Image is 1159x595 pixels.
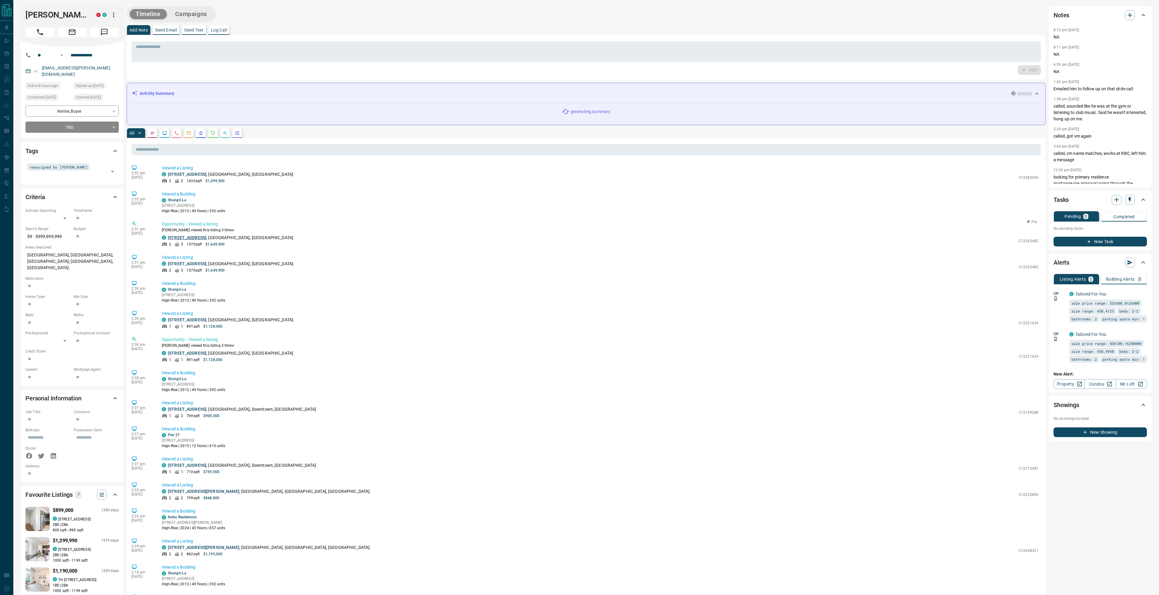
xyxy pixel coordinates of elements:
[76,94,101,100] span: Claimed [DATE]
[1054,80,1079,84] p: 1:42 pm [DATE]
[162,433,166,437] div: condos.ca
[168,407,206,412] a: [STREET_ADDRESS]
[1054,195,1069,205] h2: Tasks
[1102,316,1145,322] span: parking spots min: 1
[1069,292,1074,296] div: condos.ca
[53,552,119,558] p: 2 BD | 2 BA
[1090,277,1092,281] p: 2
[169,324,171,329] p: 1
[162,318,166,322] div: condos.ca
[162,310,1038,317] p: Viewed a Listing
[162,581,225,587] p: High-Rise | 2012 | 49 floors | 392 units
[1116,379,1147,389] a: Mr.Loft
[1054,255,1147,270] div: Alerts
[162,520,225,525] p: [STREET_ADDRESS][PERSON_NAME]
[132,316,153,321] p: 2:30 pm
[25,427,71,433] p: Birthday:
[162,438,225,443] p: [STREET_ADDRESS]
[1019,354,1038,359] p: C12221654
[205,242,225,247] p: $1,649,900
[132,175,153,179] p: [DATE]
[1023,219,1041,225] button: Pin
[162,377,166,381] div: condos.ca
[1113,215,1135,219] p: Completed
[211,28,227,32] p: Log Call
[186,131,191,135] svg: Emails
[162,198,166,202] div: condos.ca
[162,298,225,303] p: High-Rise | 2012 | 49 floors | 392 units
[101,568,119,573] p: 1293 days
[19,567,56,592] img: Favourited listing
[162,426,1038,432] p: Viewed a Building
[1019,175,1038,180] p: C12280599
[169,268,171,273] p: 2
[1054,371,1147,377] p: New Alert:
[168,463,206,468] a: [STREET_ADDRESS]
[1102,356,1145,362] span: parking spots min: 1
[132,432,153,436] p: 2:27 pm
[101,508,119,513] p: 1339 days
[1054,379,1085,389] a: Property
[181,495,183,501] p: 2
[203,413,219,419] p: $900,000
[25,144,119,158] div: Tags
[168,406,316,413] p: , [GEOGRAPHIC_DATA], Downtown, [GEOGRAPHIC_DATA]
[53,577,57,581] div: condos.ca
[162,221,1038,227] p: Opportunity - Viewed a listing
[1054,337,1058,341] svg: Push Notification Only
[132,265,153,269] p: [DATE]
[132,492,153,496] p: [DATE]
[74,312,119,318] p: Baths:
[74,330,119,336] p: Pre-Approval Amount:
[1019,320,1038,326] p: C12221654
[205,178,225,184] p: $1,499,900
[132,321,153,325] p: [DATE]
[53,527,119,533] p: 800 sqft - 899 sqft
[58,52,65,59] button: Open
[25,192,45,202] h2: Criteria
[162,482,1038,488] p: Viewed a Listing
[25,10,87,20] h1: [PERSON_NAME]
[53,516,57,521] div: condos.ca
[1054,237,1147,246] button: New Task
[1064,214,1081,219] p: Pending
[168,198,186,202] a: Shangri-La
[1119,308,1138,314] span: beds: 2-2
[25,105,119,117] div: Renter , Buyer
[162,172,166,176] div: condos.ca
[168,172,206,177] a: [STREET_ADDRESS]
[203,495,219,501] p: $848,800
[168,235,206,240] a: [STREET_ADDRESS]
[1054,192,1147,207] div: Tasks
[74,94,119,102] div: Thu Aug 07 2025
[1019,238,1038,244] p: C12243482
[132,548,153,553] p: [DATE]
[162,508,1038,514] p: Viewed a Building
[162,407,166,411] div: condos.ca
[132,376,153,380] p: 2:28 pm
[132,488,153,492] p: 2:25 pm
[1119,348,1138,354] span: beds: 2-2
[187,268,202,273] p: 1370 sqft
[132,286,153,291] p: 2:30 pm
[187,178,202,184] p: 1435 sqft
[1019,548,1038,553] p: C12048321
[132,406,153,410] p: 2:27 pm
[169,357,171,363] p: 1
[181,413,183,419] p: 2
[1054,331,1066,337] p: Off
[169,551,171,557] p: 2
[162,343,1038,348] p: [PERSON_NAME] viewed this listing 3 times
[1084,214,1087,219] p: 0
[162,489,166,493] div: condos.ca
[1054,416,1147,421] p: No showings booked
[174,131,179,135] svg: Calls
[162,576,225,581] p: [STREET_ADDRESS]
[25,82,71,91] div: Sun Aug 17 2025
[1069,332,1074,336] div: condos.ca
[1019,466,1038,471] p: C12175987
[42,65,110,77] a: [EMAIL_ADDRESS][PERSON_NAME][DOMAIN_NAME]
[25,409,71,415] p: Job Title:
[162,227,1038,233] p: [PERSON_NAME] viewed this listing 3 times
[74,427,119,433] p: Possession Date:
